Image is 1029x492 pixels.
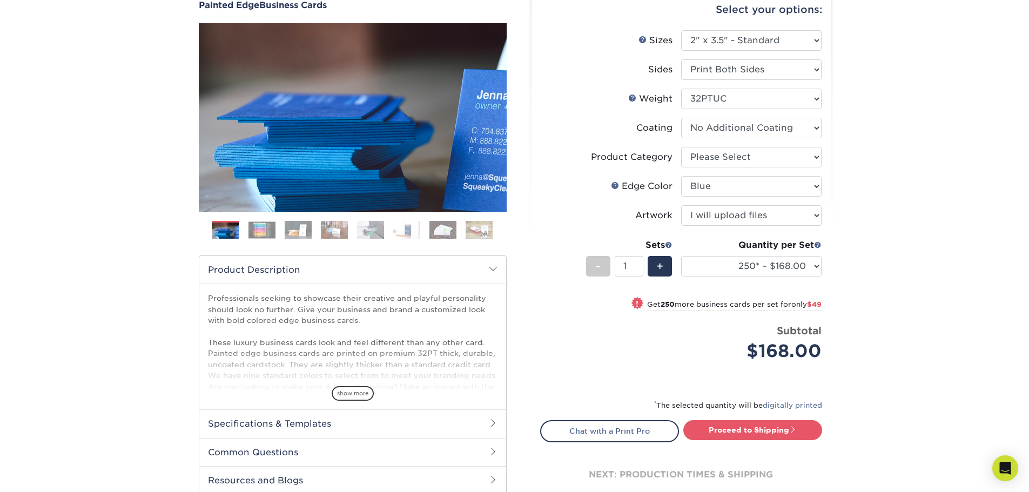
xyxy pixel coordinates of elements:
img: Business Cards 05 [357,220,384,239]
span: ! [636,298,638,309]
a: digitally printed [763,401,822,409]
img: Business Cards 08 [466,220,493,239]
span: only [791,300,822,308]
div: Coating [636,122,672,134]
h2: Common Questions [199,438,506,466]
div: Artwork [635,209,672,222]
div: Product Category [591,151,672,164]
div: Sets [586,239,672,252]
div: Edge Color [611,180,672,193]
span: $49 [807,300,822,308]
img: Business Cards 03 [285,220,312,239]
div: Weight [628,92,672,105]
h2: Product Description [199,256,506,284]
h2: Specifications & Templates [199,409,506,437]
span: show more [332,386,374,401]
a: Chat with a Print Pro [540,420,679,442]
img: Business Cards 02 [248,221,275,238]
div: Sides [648,63,672,76]
div: Quantity per Set [681,239,822,252]
img: Business Cards 07 [429,220,456,239]
img: Business Cards 01 [212,217,239,244]
small: Get more business cards per set for [647,300,822,311]
small: The selected quantity will be [654,401,822,409]
span: - [596,258,601,274]
span: + [656,258,663,274]
div: Sizes [638,34,672,47]
strong: Subtotal [777,325,822,336]
div: $168.00 [689,338,822,364]
img: Business Cards 06 [393,220,420,239]
div: Open Intercom Messenger [992,455,1018,481]
a: Proceed to Shipping [683,420,822,440]
img: Business Cards 04 [321,220,348,239]
strong: 250 [661,300,675,308]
